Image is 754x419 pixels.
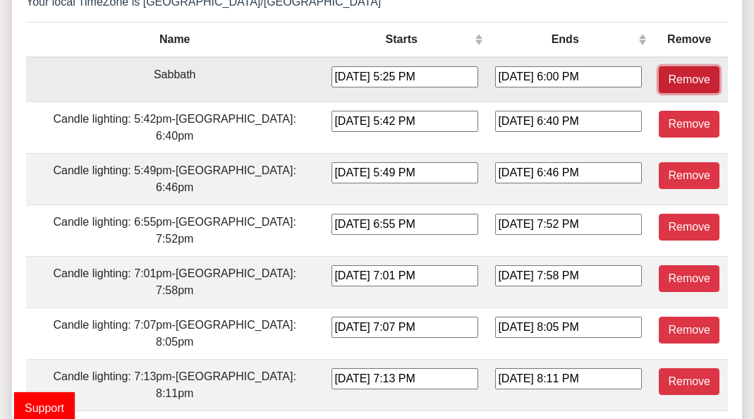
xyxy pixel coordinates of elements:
[26,308,323,360] td: Candle lighting: 7:07pm-[GEOGRAPHIC_DATA]: 8:05pm
[659,265,719,292] button: Remove
[659,66,719,93] button: Remove
[35,31,315,48] div: Name
[26,102,323,154] td: Candle lighting: 5:42pm-[GEOGRAPHIC_DATA]: 6:40pm
[26,205,323,257] td: Candle lighting: 6:55pm-[GEOGRAPHIC_DATA]: 7:52pm
[659,162,719,189] button: Remove
[495,31,635,48] div: Ends
[332,31,471,48] div: Starts
[26,57,323,102] td: Sabbath
[659,214,719,241] button: Remove
[26,257,323,308] td: Candle lighting: 7:01pm-[GEOGRAPHIC_DATA]: 7:58pm
[659,368,719,395] button: Remove
[659,111,719,138] button: Remove
[659,317,719,344] button: Remove
[26,154,323,205] td: Candle lighting: 5:49pm-[GEOGRAPHIC_DATA]: 6:46pm
[26,360,323,411] td: Candle lighting: 7:13pm-[GEOGRAPHIC_DATA]: 8:11pm
[659,31,719,48] div: Remove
